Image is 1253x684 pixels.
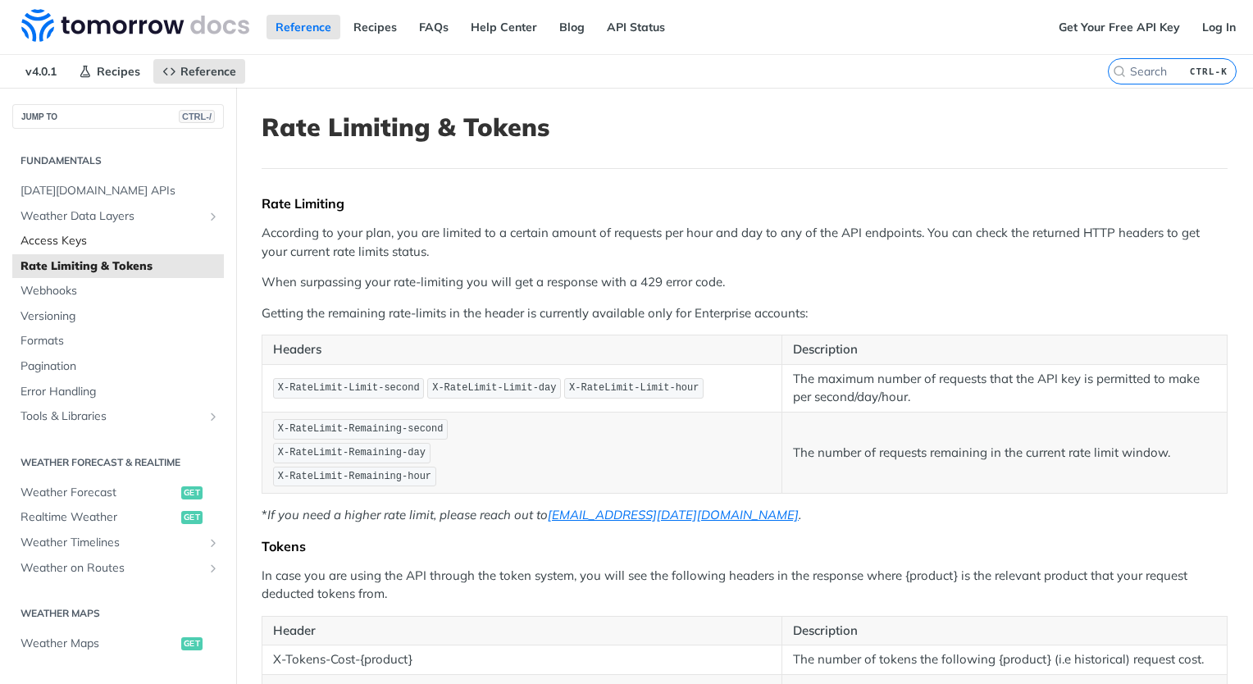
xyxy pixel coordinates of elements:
div: Tokens [262,538,1228,554]
a: [EMAIL_ADDRESS][DATE][DOMAIN_NAME] [548,507,799,522]
a: Formats [12,329,224,353]
td: X-Tokens-Cost-{product} [262,645,782,675]
span: Recipes [97,64,140,79]
a: API Status [598,15,674,39]
h1: Rate Limiting & Tokens [262,112,1228,142]
span: Realtime Weather [21,509,177,526]
span: X-RateLimit-Limit-hour [569,382,699,394]
span: get [181,511,203,524]
span: get [181,637,203,650]
th: Header [262,616,782,645]
span: Weather Data Layers [21,208,203,225]
button: Show subpages for Weather on Routes [207,562,220,575]
a: Rate Limiting & Tokens [12,254,224,279]
span: Webhooks [21,283,220,299]
a: Weather TimelinesShow subpages for Weather Timelines [12,531,224,555]
span: X-RateLimit-Remaining-second [278,423,444,435]
a: Error Handling [12,380,224,404]
span: Versioning [21,308,220,325]
p: According to your plan, you are limited to a certain amount of requests per hour and day to any o... [262,224,1228,261]
a: Recipes [70,59,149,84]
span: Rate Limiting & Tokens [21,258,220,275]
a: Pagination [12,354,224,379]
div: Rate Limiting [262,195,1228,212]
span: Weather Timelines [21,535,203,551]
span: Error Handling [21,384,220,400]
a: Reference [153,59,245,84]
a: Reference [267,15,340,39]
th: Description [781,616,1227,645]
span: Weather on Routes [21,560,203,577]
a: Tools & LibrariesShow subpages for Tools & Libraries [12,404,224,429]
span: [DATE][DOMAIN_NAME] APIs [21,183,220,199]
a: Weather Data LayersShow subpages for Weather Data Layers [12,204,224,229]
span: Tools & Libraries [21,408,203,425]
span: Weather Forecast [21,485,177,501]
span: CTRL-/ [179,110,215,123]
button: Show subpages for Tools & Libraries [207,410,220,423]
a: Webhooks [12,279,224,303]
a: Realtime Weatherget [12,505,224,530]
a: Help Center [462,15,546,39]
span: get [181,486,203,499]
a: Weather Forecastget [12,481,224,505]
a: [DATE][DOMAIN_NAME] APIs [12,179,224,203]
a: Weather Mapsget [12,632,224,656]
span: X-RateLimit-Remaining-day [278,447,426,458]
span: Reference [180,64,236,79]
a: Log In [1193,15,1245,39]
span: X-RateLimit-Limit-second [278,382,420,394]
kbd: CTRL-K [1186,63,1232,80]
svg: Search [1113,65,1126,78]
h2: Weather Forecast & realtime [12,455,224,470]
h2: Fundamentals [12,153,224,168]
a: Blog [550,15,594,39]
span: v4.0.1 [16,59,66,84]
p: Headers [273,340,771,359]
span: Formats [21,333,220,349]
a: Versioning [12,304,224,329]
span: X-RateLimit-Remaining-hour [278,471,431,482]
a: Get Your Free API Key [1050,15,1189,39]
td: The number of tokens the following {product} (i.e historical) request cost. [781,645,1227,675]
a: Access Keys [12,229,224,253]
p: Description [793,340,1216,359]
p: Getting the remaining rate-limits in the header is currently available only for Enterprise accounts: [262,304,1228,323]
p: In case you are using the API through the token system, you will see the following headers in the... [262,567,1228,604]
span: Access Keys [21,233,220,249]
p: The maximum number of requests that the API key is permitted to make per second/day/hour. [793,370,1216,407]
button: JUMP TOCTRL-/ [12,104,224,129]
em: If you need a higher rate limit, please reach out to . [267,507,801,522]
a: FAQs [410,15,458,39]
h2: Weather Maps [12,606,224,621]
img: Tomorrow.io Weather API Docs [21,9,249,42]
p: The number of requests remaining in the current rate limit window. [793,444,1216,463]
button: Show subpages for Weather Data Layers [207,210,220,223]
a: Weather on RoutesShow subpages for Weather on Routes [12,556,224,581]
button: Show subpages for Weather Timelines [207,536,220,549]
a: Recipes [344,15,406,39]
p: When surpassing your rate-limiting you will get a response with a 429 error code. [262,273,1228,292]
span: Pagination [21,358,220,375]
span: Weather Maps [21,636,177,652]
span: X-RateLimit-Limit-day [432,382,556,394]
